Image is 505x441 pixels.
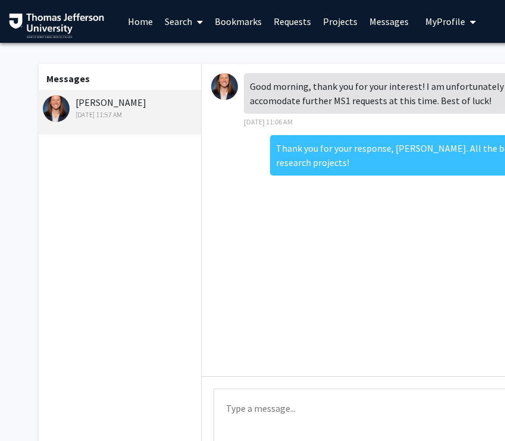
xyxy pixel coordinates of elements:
[122,1,159,42] a: Home
[209,1,268,42] a: Bookmarks
[43,110,198,120] div: [DATE] 11:57 AM
[268,1,317,42] a: Requests
[46,73,90,85] b: Messages
[9,13,104,38] img: Thomas Jefferson University Logo
[43,95,70,122] img: Katie Hunzinger
[425,15,465,27] span: My Profile
[363,1,415,42] a: Messages
[9,387,51,432] iframe: Chat
[244,117,293,126] span: [DATE] 11:06 AM
[159,1,209,42] a: Search
[317,1,363,42] a: Projects
[43,95,198,120] div: [PERSON_NAME]
[211,73,238,100] img: Katie Hunzinger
